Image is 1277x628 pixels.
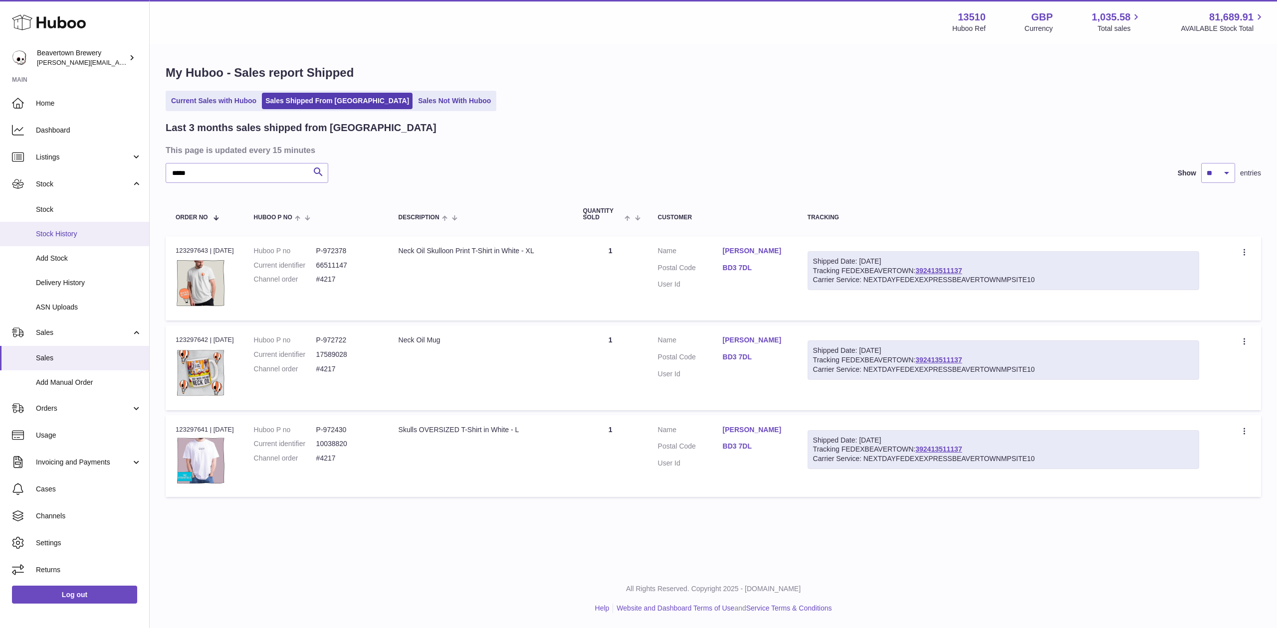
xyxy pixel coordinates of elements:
a: Service Terms & Conditions [746,604,832,612]
dt: Channel order [254,275,316,284]
dd: P-972722 [316,335,379,345]
p: All Rights Reserved. Copyright 2025 - [DOMAIN_NAME] [158,584,1269,594]
a: [PERSON_NAME] [723,425,788,435]
span: Cases [36,484,142,494]
dt: Name [658,425,723,437]
span: Huboo P no [254,214,292,221]
div: Skulls OVERSIZED T-Shirt in White - L [399,425,563,435]
span: AVAILABLE Stock Total [1181,24,1265,33]
dd: #4217 [316,275,379,284]
dd: 10038820 [316,439,379,449]
h2: Last 3 months sales shipped from [GEOGRAPHIC_DATA] [166,121,436,135]
h1: My Huboo - Sales report Shipped [166,65,1261,81]
dt: Huboo P no [254,335,316,345]
a: Sales Shipped From [GEOGRAPHIC_DATA] [262,93,413,109]
dt: User Id [658,459,723,468]
div: 123297643 | [DATE] [176,246,234,255]
span: 81,689.91 [1209,10,1254,24]
div: Neck Oil Skulloon Print T-Shirt in White - XL [399,246,563,256]
dd: #4217 [316,454,379,463]
span: Order No [176,214,208,221]
a: 392413511137 [915,356,962,364]
div: 123297641 | [DATE] [176,425,234,434]
img: beigebell-merchandise-neck-oil-mug-29988979867684.png [176,348,225,398]
strong: GBP [1031,10,1053,24]
a: 392413511137 [915,267,962,275]
div: Tracking [808,214,1199,221]
span: Description [399,214,439,221]
a: Sales Not With Huboo [415,93,494,109]
span: Stock History [36,229,142,239]
a: [PERSON_NAME] [723,335,788,345]
a: 81,689.91 AVAILABLE Stock Total [1181,10,1265,33]
div: Huboo Ref [952,24,986,33]
span: Total sales [1097,24,1142,33]
a: BD3 7DL [723,352,788,362]
span: Add Manual Order [36,378,142,387]
span: Orders [36,404,131,413]
dt: User Id [658,369,723,379]
span: Stock [36,179,131,189]
a: 392413511137 [915,445,962,453]
td: 1 [573,325,648,410]
td: 1 [573,415,648,497]
span: [PERSON_NAME][EMAIL_ADDRESS][PERSON_NAME][DOMAIN_NAME] [37,58,253,66]
span: Dashboard [36,126,142,135]
div: Shipped Date: [DATE] [813,257,1194,266]
span: Settings [36,538,142,548]
strong: 13510 [958,10,986,24]
span: Usage [36,431,142,440]
div: Shipped Date: [DATE] [813,346,1194,355]
a: 1,035.58 Total sales [1092,10,1142,33]
dt: Name [658,246,723,258]
dt: Current identifier [254,261,316,270]
dd: 17589028 [316,350,379,359]
a: BD3 7DL [723,263,788,273]
dt: Channel order [254,454,316,463]
span: Delivery History [36,278,142,288]
dt: Current identifier [254,439,316,449]
div: Currency [1025,24,1053,33]
dd: 66511147 [316,261,379,270]
a: Help [595,604,610,612]
dt: Huboo P no [254,246,316,256]
li: and [613,604,832,613]
span: Channels [36,511,142,521]
a: [PERSON_NAME] [723,246,788,256]
a: Website and Dashboard Terms of Use [617,604,734,612]
div: Tracking FEDEXBEAVERTOWN: [808,430,1199,470]
div: Tracking FEDEXBEAVERTOWN: [808,251,1199,291]
dt: Postal Code [658,442,723,454]
span: Quantity Sold [583,208,623,221]
span: ASN Uploads [36,303,142,312]
div: Carrier Service: NEXTDAYFEDEXEXPRESSBEAVERTOWNMPSITE10 [813,275,1194,285]
span: Sales [36,328,131,337]
dd: P-972430 [316,425,379,435]
dt: Name [658,335,723,347]
dt: Huboo P no [254,425,316,435]
dt: Postal Code [658,352,723,364]
span: entries [1240,168,1261,178]
span: Home [36,99,142,108]
div: 123297642 | [DATE] [176,335,234,344]
label: Show [1178,168,1196,178]
span: Stock [36,205,142,214]
dt: Channel order [254,364,316,374]
a: Current Sales with Huboo [168,93,260,109]
div: Carrier Service: NEXTDAYFEDEXEXPRESSBEAVERTOWNMPSITE10 [813,365,1194,374]
span: Add Stock [36,254,142,263]
a: Log out [12,586,137,604]
div: Tracking FEDEXBEAVERTOWN: [808,340,1199,380]
td: 1 [573,236,648,320]
span: Returns [36,565,142,575]
div: Shipped Date: [DATE] [813,436,1194,445]
span: 1,035.58 [1092,10,1131,24]
h3: This page is updated every 15 minutes [166,145,1259,156]
dt: Current identifier [254,350,316,359]
span: Invoicing and Payments [36,458,131,467]
img: Matthew.McCormack@beavertownbrewery.co.uk [12,50,27,65]
span: Sales [36,353,142,363]
div: Beavertown Brewery [37,48,127,67]
div: Carrier Service: NEXTDAYFEDEXEXPRESSBEAVERTOWNMPSITE10 [813,454,1194,464]
dt: User Id [658,280,723,289]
